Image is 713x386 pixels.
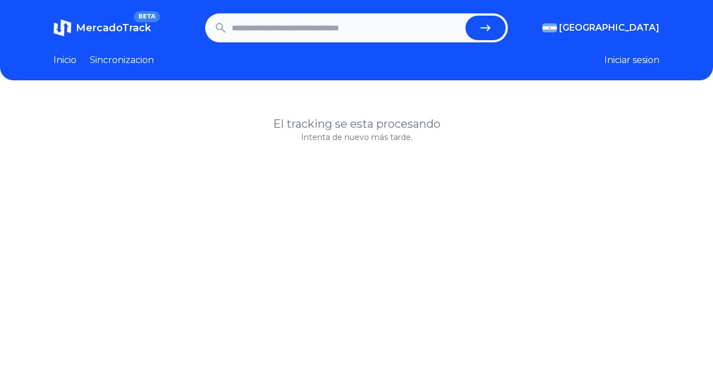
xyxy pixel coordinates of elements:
p: Intenta de nuevo más tarde. [54,132,659,143]
h1: El tracking se esta procesando [54,116,659,132]
img: MercadoTrack [54,19,71,37]
button: [GEOGRAPHIC_DATA] [542,21,659,35]
a: Sincronizacion [90,54,154,67]
a: Inicio [54,54,76,67]
a: MercadoTrackBETA [54,19,151,37]
span: MercadoTrack [76,22,151,34]
button: Iniciar sesion [604,54,659,67]
span: BETA [134,11,160,22]
span: [GEOGRAPHIC_DATA] [559,21,659,35]
img: Argentina [542,23,557,32]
